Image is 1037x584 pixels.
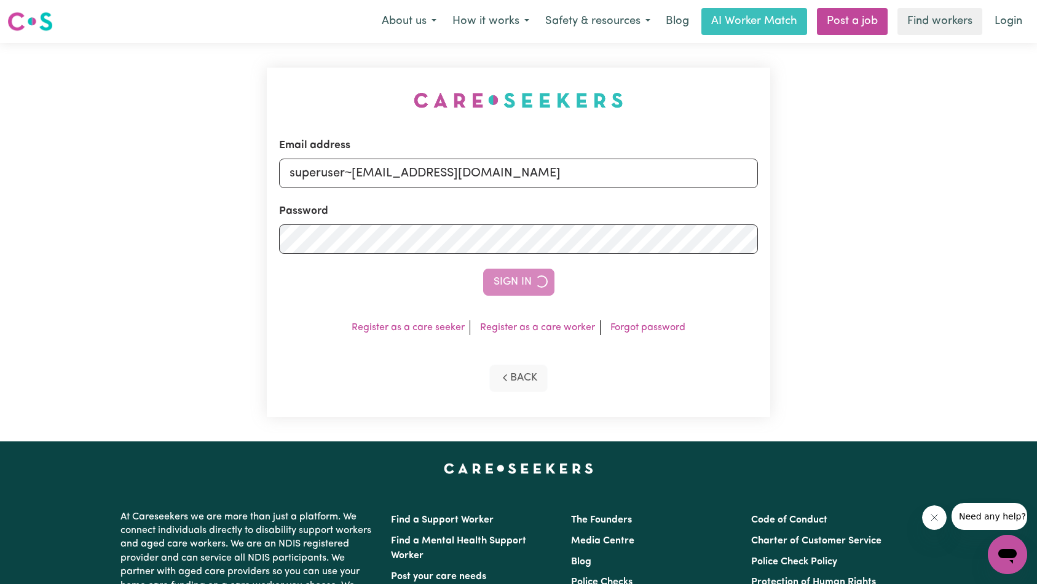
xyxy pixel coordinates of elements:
[7,7,53,36] a: Careseekers logo
[701,8,807,35] a: AI Worker Match
[751,515,827,525] a: Code of Conduct
[571,557,591,567] a: Blog
[444,464,593,473] a: Careseekers home page
[480,323,595,333] a: Register as a care worker
[571,515,632,525] a: The Founders
[751,557,837,567] a: Police Check Policy
[352,323,465,333] a: Register as a care seeker
[279,138,350,154] label: Email address
[897,8,982,35] a: Find workers
[7,10,53,33] img: Careseekers logo
[537,9,658,34] button: Safety & resources
[391,515,494,525] a: Find a Support Worker
[610,323,685,333] a: Forgot password
[952,503,1027,530] iframe: Message from company
[571,536,634,546] a: Media Centre
[391,572,486,582] a: Post your care needs
[658,8,696,35] a: Blog
[987,8,1030,35] a: Login
[279,203,328,219] label: Password
[444,9,537,34] button: How it works
[374,9,444,34] button: About us
[279,159,759,188] input: Email address
[751,536,881,546] a: Charter of Customer Service
[922,505,947,530] iframe: Close message
[817,8,888,35] a: Post a job
[391,536,526,561] a: Find a Mental Health Support Worker
[988,535,1027,574] iframe: Button to launch messaging window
